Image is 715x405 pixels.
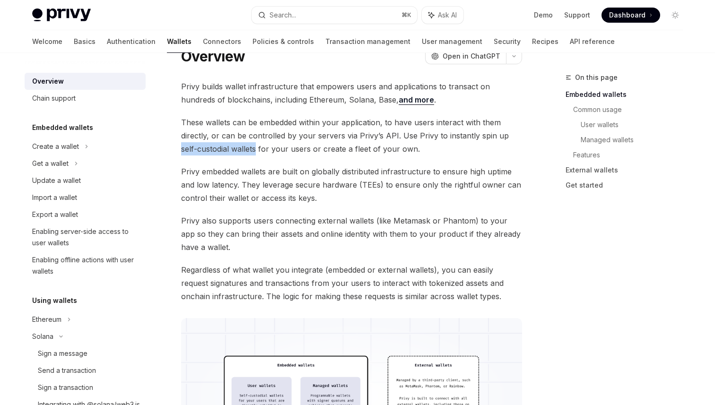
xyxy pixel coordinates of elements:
[181,48,245,65] h1: Overview
[32,254,140,277] div: Enabling offline actions with user wallets
[32,9,91,22] img: light logo
[32,331,53,342] div: Solana
[532,30,558,53] a: Recipes
[38,365,96,376] div: Send a transaction
[581,117,690,132] a: User wallets
[107,30,156,53] a: Authentication
[609,10,645,20] span: Dashboard
[38,348,87,359] div: Sign a message
[167,30,192,53] a: Wallets
[25,251,146,280] a: Enabling offline actions with user wallets
[25,189,146,206] a: Import a wallet
[32,158,69,169] div: Get a wallet
[575,72,618,83] span: On this page
[32,314,61,325] div: Ethereum
[25,172,146,189] a: Update a wallet
[32,141,79,152] div: Create a wallet
[566,163,690,178] a: External wallets
[38,382,93,393] div: Sign a transaction
[564,10,590,20] a: Support
[32,209,78,220] div: Export a wallet
[181,116,522,155] span: These wallets can be embedded within your application, to have users interact with them directly,...
[570,30,615,53] a: API reference
[181,165,522,205] span: Privy embedded wallets are built on globally distributed infrastructure to ensure high uptime and...
[32,30,62,53] a: Welcome
[32,295,77,306] h5: Using wallets
[573,147,690,163] a: Features
[325,30,410,53] a: Transaction management
[203,30,241,53] a: Connectors
[32,175,81,186] div: Update a wallet
[422,7,463,24] button: Ask AI
[494,30,521,53] a: Security
[534,10,553,20] a: Demo
[401,11,411,19] span: ⌘ K
[602,8,660,23] a: Dashboard
[181,214,522,254] span: Privy also supports users connecting external wallets (like Metamask or Phantom) to your app so t...
[25,362,146,379] a: Send a transaction
[25,379,146,396] a: Sign a transaction
[438,10,457,20] span: Ask AI
[581,132,690,147] a: Managed wallets
[32,76,64,87] div: Overview
[25,345,146,362] a: Sign a message
[25,90,146,107] a: Chain support
[573,102,690,117] a: Common usage
[181,80,522,106] span: Privy builds wallet infrastructure that empowers users and applications to transact on hundreds o...
[422,30,482,53] a: User management
[253,30,314,53] a: Policies & controls
[25,206,146,223] a: Export a wallet
[32,226,140,249] div: Enabling server-side access to user wallets
[32,93,76,104] div: Chain support
[25,223,146,251] a: Enabling server-side access to user wallets
[32,192,77,203] div: Import a wallet
[443,52,500,61] span: Open in ChatGPT
[668,8,683,23] button: Toggle dark mode
[399,95,434,105] a: and more
[252,7,417,24] button: Search...⌘K
[181,263,522,303] span: Regardless of what wallet you integrate (embedded or external wallets), you can easily request si...
[25,73,146,90] a: Overview
[425,48,506,64] button: Open in ChatGPT
[32,122,93,133] h5: Embedded wallets
[74,30,96,53] a: Basics
[566,87,690,102] a: Embedded wallets
[566,178,690,193] a: Get started
[270,9,296,21] div: Search...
